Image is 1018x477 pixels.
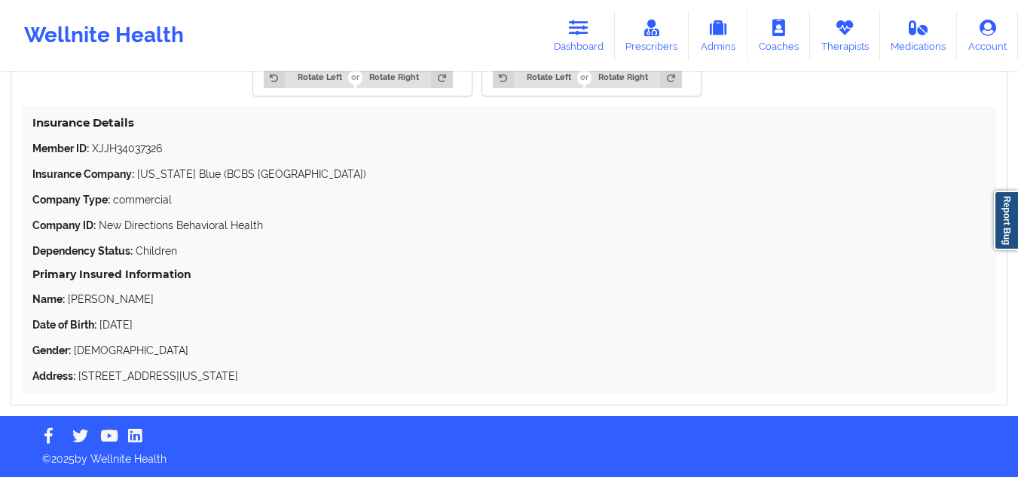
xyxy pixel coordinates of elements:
[880,11,958,60] a: Medications
[810,11,880,60] a: Therapists
[32,317,986,332] p: [DATE]
[32,194,110,206] strong: Company Type:
[493,67,583,88] button: Rotate Left
[32,245,133,257] strong: Dependency Status:
[32,192,986,207] p: commercial
[32,167,986,182] p: [US_STATE] Blue (BCBS [GEOGRAPHIC_DATA])
[957,11,1018,60] a: Account
[32,218,986,233] p: New Directions Behavioral Health
[32,115,986,130] h4: Insurance Details
[32,243,986,258] p: Children
[356,67,452,88] button: Rotate Right
[32,441,986,466] p: © 2025 by Wellnite Health
[32,141,986,156] p: XJJH34037326
[32,368,986,384] p: [STREET_ADDRESS][US_STATE]
[32,268,986,281] h5: Primary Insured Information
[32,343,986,358] p: [DEMOGRAPHIC_DATA]
[689,11,747,60] a: Admins
[32,219,96,231] strong: Company ID:
[543,11,615,60] a: Dashboard
[994,191,1018,250] a: Report Bug
[32,168,134,180] strong: Insurance Company:
[585,67,681,88] button: Rotate Right
[32,292,986,307] p: [PERSON_NAME]
[264,67,354,88] button: Rotate Left
[747,11,810,60] a: Coaches
[615,11,689,60] a: Prescribers
[32,370,75,382] strong: Address:
[32,142,89,154] strong: Member ID:
[32,293,65,305] strong: Name:
[32,344,71,356] strong: Gender:
[32,319,96,331] strong: Date of Birth:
